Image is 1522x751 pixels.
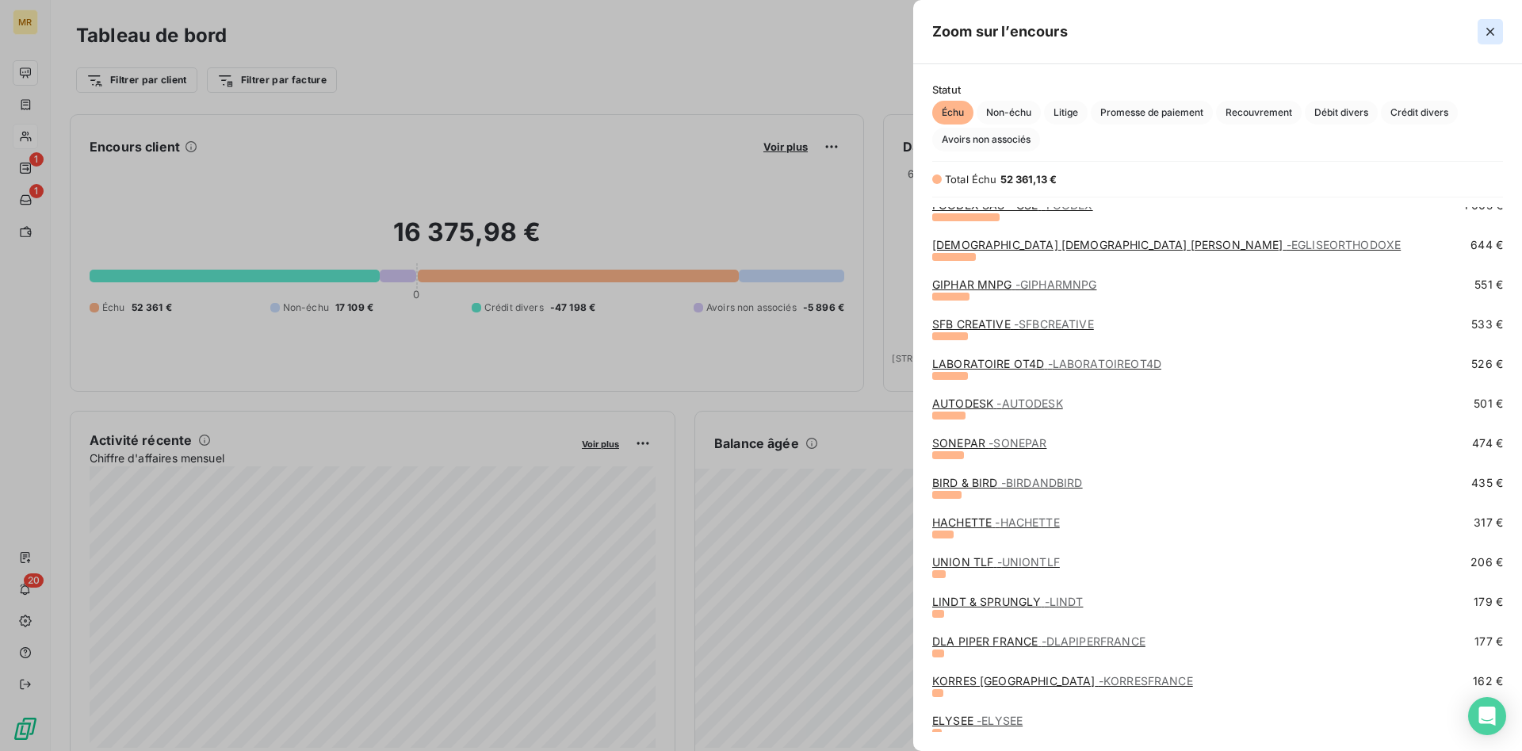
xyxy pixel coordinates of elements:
[1471,316,1503,332] span: 533 €
[1471,356,1503,372] span: 526 €
[1048,357,1161,370] span: - LABORATOIREOT4D
[1305,101,1378,125] button: Débit divers
[932,198,1093,212] a: FOODEX SAS - CSE
[977,101,1041,125] button: Non-échu
[1468,697,1506,735] div: Open Intercom Messenger
[932,515,1060,529] a: HACHETTE
[1470,554,1503,570] span: 206 €
[1045,595,1084,608] span: - LINDT
[1470,237,1503,253] span: 644 €
[1015,278,1097,291] span: - GIPHARMNPG
[932,238,1401,251] a: [DEMOGRAPHIC_DATA] [DEMOGRAPHIC_DATA] [PERSON_NAME]
[932,83,1503,96] span: Statut
[977,714,1023,727] span: - ELYSEE
[932,674,1193,688] a: KORRES [GEOGRAPHIC_DATA]
[1042,198,1093,212] span: - FOODEX
[932,397,1063,410] a: AUTODESK
[989,436,1046,450] span: - SONEPAR
[997,555,1060,569] span: - UNIONTLF
[1463,197,1503,213] span: 1 005 €
[932,634,1145,648] a: DLA PIPER FRANCE
[1474,515,1503,531] span: 317 €
[932,21,1068,43] h5: Zoom sur l’encours
[913,207,1522,732] div: grid
[1099,674,1193,688] span: - KORRESFRANCE
[1474,277,1503,293] span: 551 €
[932,555,1060,569] a: UNION TLF
[1216,101,1302,125] button: Recouvrement
[996,397,1062,410] span: - AUTODESK
[932,714,1023,727] a: ELYSEE
[1381,101,1458,125] button: Crédit divers
[1000,173,1057,186] span: 52 361,13 €
[1001,476,1083,489] span: - BIRDANDBIRD
[1014,317,1094,331] span: - SFBCREATIVE
[1471,475,1503,491] span: 435 €
[932,317,1094,331] a: SFB CREATIVE
[1091,101,1213,125] button: Promesse de paiement
[1042,634,1145,648] span: - DLAPIPERFRANCE
[995,515,1059,529] span: - HACHETTE
[1044,101,1088,125] button: Litige
[1474,396,1503,412] span: 501 €
[1473,673,1503,689] span: 162 €
[932,595,1083,608] a: LINDT & SPRUNGLY
[1472,435,1503,451] span: 474 €
[1474,634,1503,649] span: 177 €
[932,357,1161,370] a: LABORATOIRE OT4D
[932,476,1083,489] a: BIRD & BIRD
[1474,594,1503,610] span: 179 €
[1287,238,1401,251] span: - EGLISEORTHODOXE
[932,128,1040,151] button: Avoirs non associés
[932,436,1046,450] a: SONEPAR
[932,278,1096,291] a: GIPHAR MNPG
[945,173,997,186] span: Total Échu
[932,101,973,125] button: Échu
